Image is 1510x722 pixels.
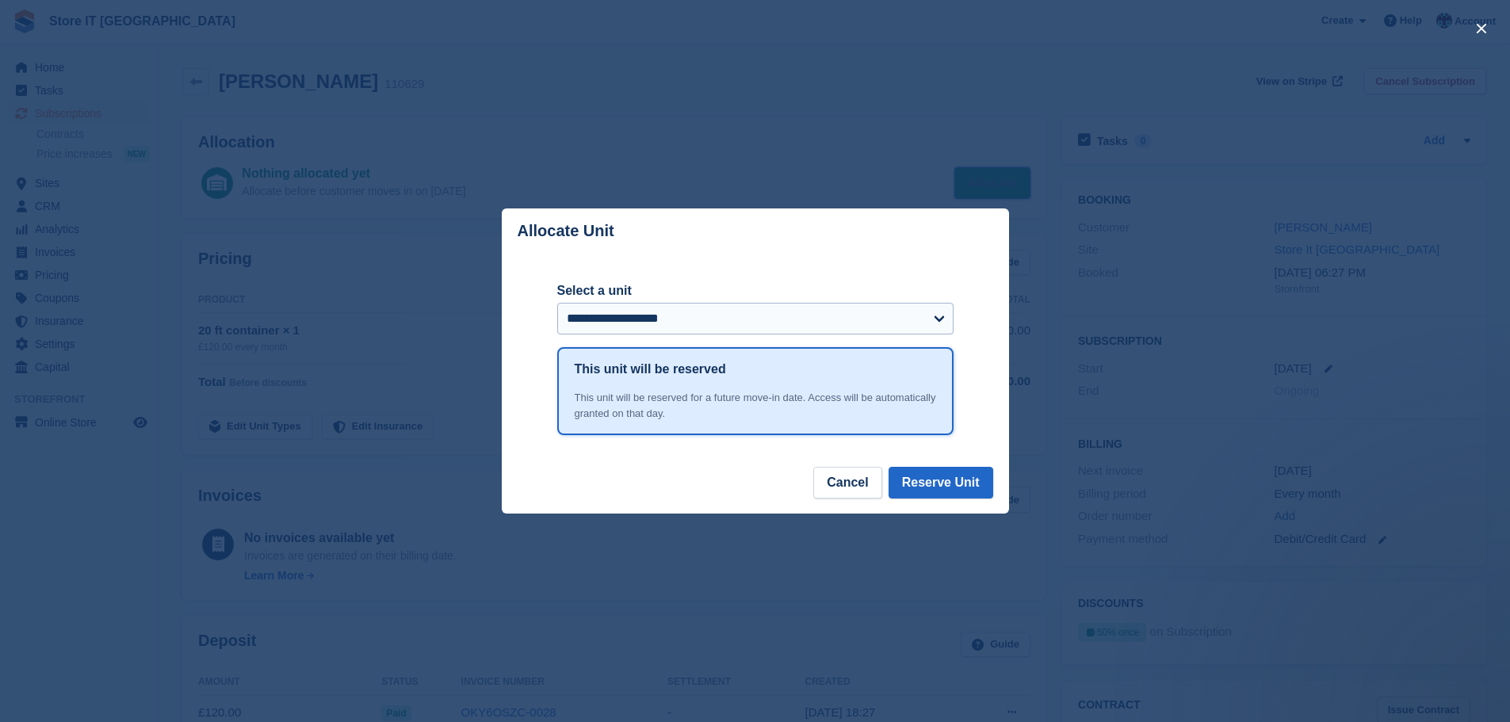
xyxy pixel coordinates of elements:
button: Cancel [813,467,881,499]
button: Reserve Unit [889,467,993,499]
div: This unit will be reserved for a future move-in date. Access will be automatically granted on tha... [575,390,936,421]
button: close [1469,16,1494,41]
p: Allocate Unit [518,222,614,240]
h1: This unit will be reserved [575,360,726,379]
label: Select a unit [557,281,954,300]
